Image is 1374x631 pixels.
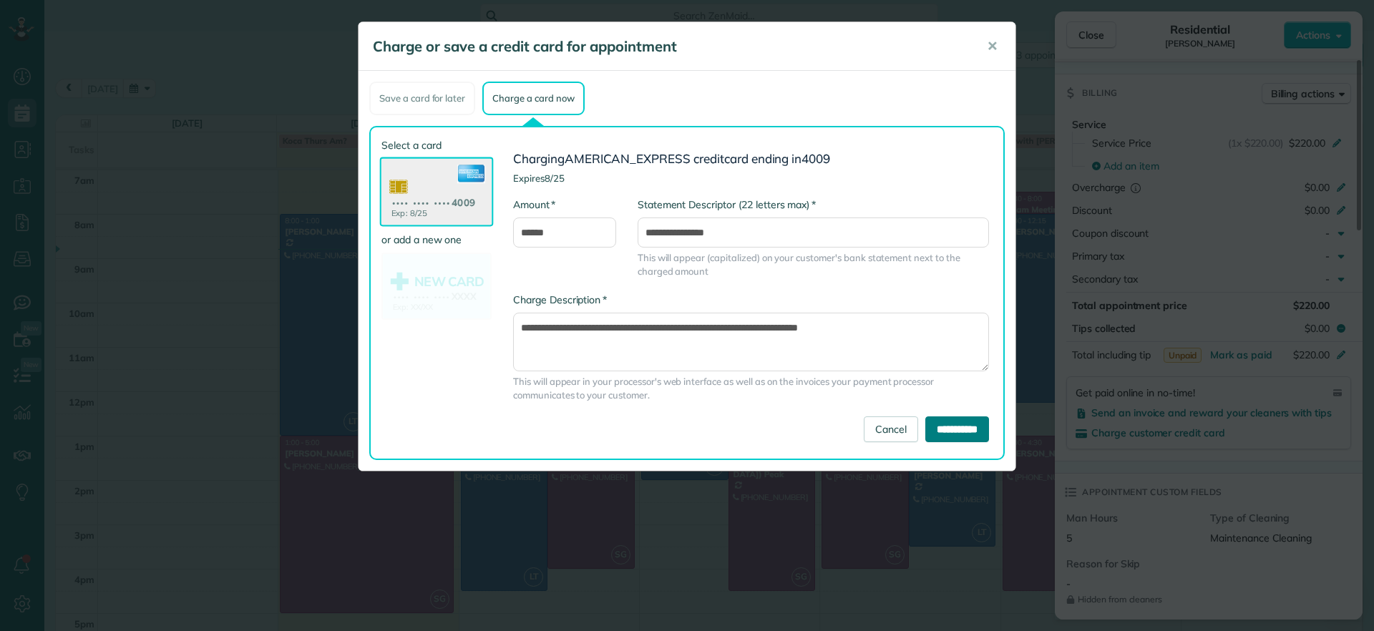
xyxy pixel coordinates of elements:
span: This will appear in your processor's web interface as well as on the invoices your payment proces... [513,375,989,402]
div: Save a card for later [369,82,475,115]
span: credit [693,151,724,166]
h3: Charging card ending in [513,152,989,166]
a: Cancel [864,416,918,442]
label: Charge Description [513,293,607,307]
div: Charge a card now [482,82,584,115]
label: Statement Descriptor (22 letters max) [638,197,816,212]
h4: Expires [513,173,989,183]
span: ✕ [987,38,998,54]
label: Amount [513,197,555,212]
h5: Charge or save a credit card for appointment [373,36,967,57]
span: 4009 [801,151,830,166]
label: Select a card [381,138,492,152]
span: 8/25 [545,172,565,184]
span: AMERICAN_EXPRESS [565,151,691,166]
span: This will appear (capitalized) on your customer's bank statement next to the charged amount [638,251,989,278]
label: or add a new one [381,233,492,247]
